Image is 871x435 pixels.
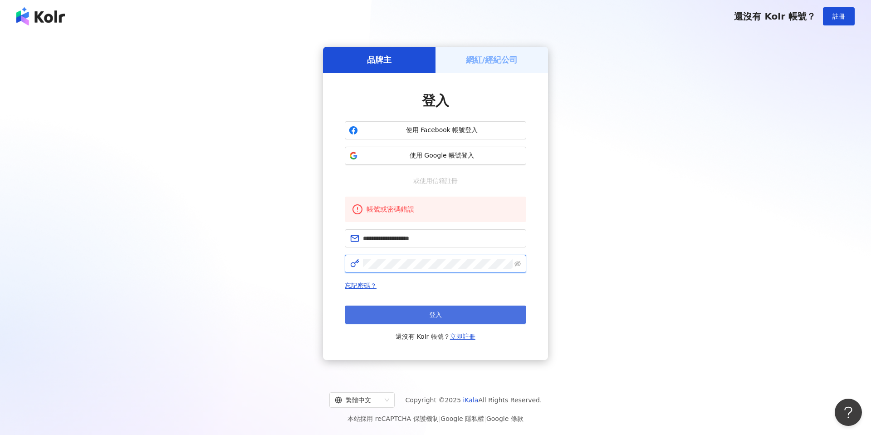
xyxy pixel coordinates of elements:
h5: 網紅/經紀公司 [466,54,518,65]
span: 使用 Google 帳號登入 [362,151,522,160]
iframe: Help Scout Beacon - Open [835,399,862,426]
span: 還沒有 Kolr 帳號？ [396,331,475,342]
a: iKala [463,396,479,404]
span: | [484,415,486,422]
span: eye-invisible [514,261,521,267]
a: 忘記密碼？ [345,282,377,289]
button: 使用 Google 帳號登入 [345,147,526,165]
span: Copyright © 2025 All Rights Reserved. [406,395,542,405]
button: 登入 [345,306,526,324]
span: 登入 [422,93,449,109]
a: Google 隱私權 [440,415,484,422]
span: | [439,415,441,422]
span: 登入 [429,311,442,318]
a: Google 條款 [486,415,524,422]
span: 還沒有 Kolr 帳號？ [734,11,816,22]
span: 註冊 [832,13,845,20]
span: 或使用信箱註冊 [407,176,464,186]
div: 繁體中文 [335,393,381,407]
a: 立即註冊 [450,333,475,340]
img: logo [16,7,65,25]
div: 帳號或密碼錯誤 [367,204,519,215]
span: 本站採用 reCAPTCHA 保護機制 [347,413,523,424]
button: 使用 Facebook 帳號登入 [345,121,526,139]
button: 註冊 [823,7,855,25]
span: 使用 Facebook 帳號登入 [362,126,522,135]
h5: 品牌主 [367,54,391,65]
